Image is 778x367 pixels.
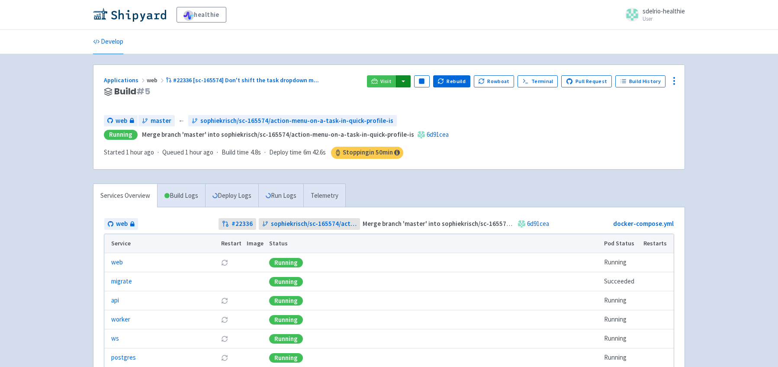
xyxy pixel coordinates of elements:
button: Restart pod [221,354,228,361]
div: · · · [104,147,403,159]
a: Visit [367,75,396,87]
a: worker [111,315,130,325]
a: Build History [615,75,665,87]
a: api [111,296,119,306]
button: Restart pod [221,259,228,266]
th: Image [244,234,267,253]
time: 1 hour ago [185,148,213,156]
a: Run Logs [258,184,303,208]
strong: # 22336 [231,219,253,229]
span: web [116,219,128,229]
a: postgres [111,353,136,363]
small: User [643,16,685,22]
a: web [111,258,123,267]
span: Started [104,148,154,156]
div: Running [269,296,303,306]
a: #22336 [219,218,256,230]
span: web [116,116,127,126]
span: sdelrio-healthie [643,7,685,15]
a: 6d91cea [427,130,449,138]
a: Develop [93,30,123,54]
span: web [147,76,166,84]
span: Build time [222,148,249,158]
span: #22336 [sc-165574] Don't shift the task dropdown m ... [173,76,319,84]
div: Running [269,258,303,267]
a: ws [111,334,119,344]
div: Running [269,334,303,344]
div: Running [269,315,303,325]
span: Queued [162,148,213,156]
a: Terminal [518,75,558,87]
a: web [104,115,138,127]
a: Build Logs [158,184,205,208]
a: sophiekrisch/sc-165574/action-menu-on-a-task-in-quick-profile-is [188,115,397,127]
a: #22336 [sc-165574] Don't shift the task dropdown m... [166,76,320,84]
th: Restarts [641,234,674,253]
th: Pod Status [601,234,641,253]
a: sdelrio-healthie User [620,8,685,22]
a: Deploy Logs [205,184,258,208]
a: Applications [104,76,147,84]
span: sophiekrisch/sc-165574/action-menu-on-a-task-in-quick-profile-is [271,219,357,229]
span: Build [114,87,150,97]
td: Running [601,310,641,329]
a: Services Overview [93,184,157,208]
td: Succeeded [601,272,641,291]
a: 6d91cea [527,219,549,228]
td: Running [601,329,641,348]
button: Pause [414,75,430,87]
button: Rebuild [433,75,470,87]
a: Pull Request [561,75,612,87]
span: 4.8s [251,148,261,158]
span: Deploy time [269,148,302,158]
th: Restart [218,234,244,253]
span: 6m 42.6s [303,148,326,158]
span: master [151,116,171,126]
span: ← [178,116,185,126]
button: Restart pod [221,297,228,304]
span: Visit [380,78,392,85]
a: healthie [177,7,226,23]
div: Running [269,277,303,287]
span: Stopping in 50 min [331,147,403,159]
strong: Merge branch 'master' into sophiekrisch/sc-165574/action-menu-on-a-task-in-quick-profile-is [142,130,414,138]
th: Service [104,234,218,253]
a: sophiekrisch/sc-165574/action-menu-on-a-task-in-quick-profile-is [259,218,360,230]
button: Restart pod [221,335,228,342]
strong: Merge branch 'master' into sophiekrisch/sc-165574/action-menu-on-a-task-in-quick-profile-is [363,219,635,228]
td: Running [601,253,641,272]
div: Running [269,353,303,363]
td: Running [601,291,641,310]
a: web [104,218,138,230]
span: sophiekrisch/sc-165574/action-menu-on-a-task-in-quick-profile-is [200,116,393,126]
button: Rowboat [474,75,514,87]
span: # 5 [136,85,150,97]
a: docker-compose.yml [613,219,674,228]
div: Running [104,130,138,140]
th: Status [267,234,601,253]
a: Telemetry [303,184,345,208]
time: 1 hour ago [126,148,154,156]
a: master [138,115,175,127]
img: Shipyard logo [93,8,166,22]
a: migrate [111,277,132,287]
button: Restart pod [221,316,228,323]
